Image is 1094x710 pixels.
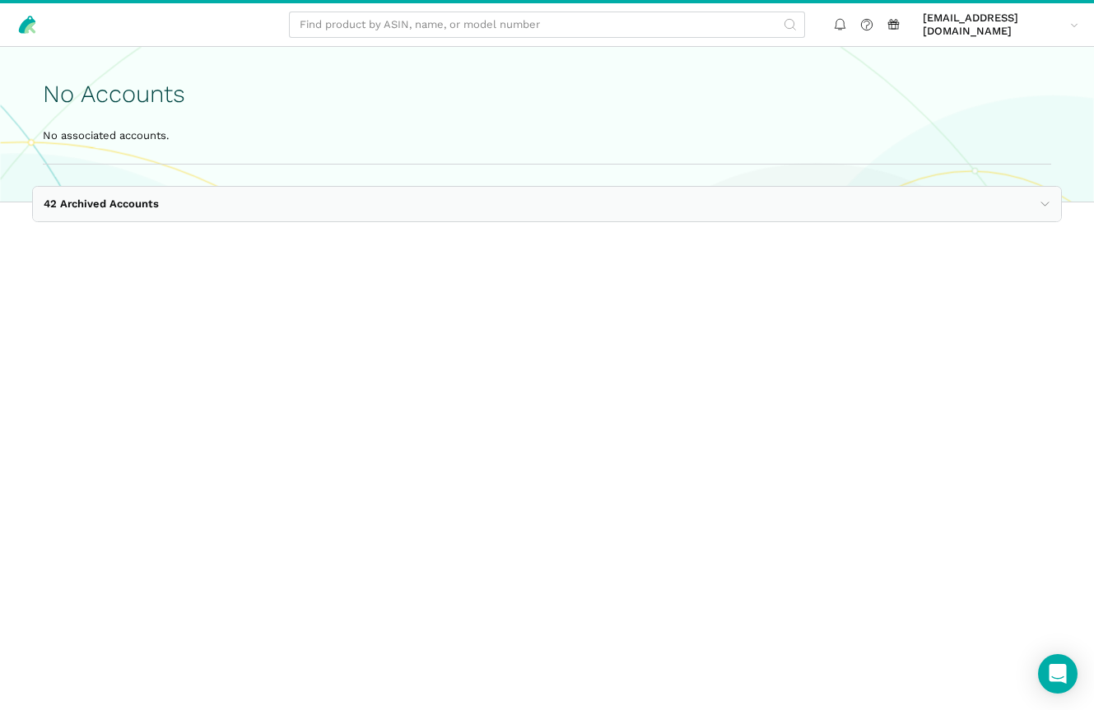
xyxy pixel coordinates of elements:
a: [EMAIL_ADDRESS][DOMAIN_NAME] [918,9,1084,41]
input: Find product by ASIN, name, or model number [289,12,805,39]
span: [EMAIL_ADDRESS][DOMAIN_NAME] [923,12,1064,39]
button: 42 Archived Accounts [33,187,1061,221]
div: Open Intercom Messenger [1038,654,1078,694]
h1: No Accounts [43,81,1051,108]
span: 42 Archived Accounts [44,197,159,211]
